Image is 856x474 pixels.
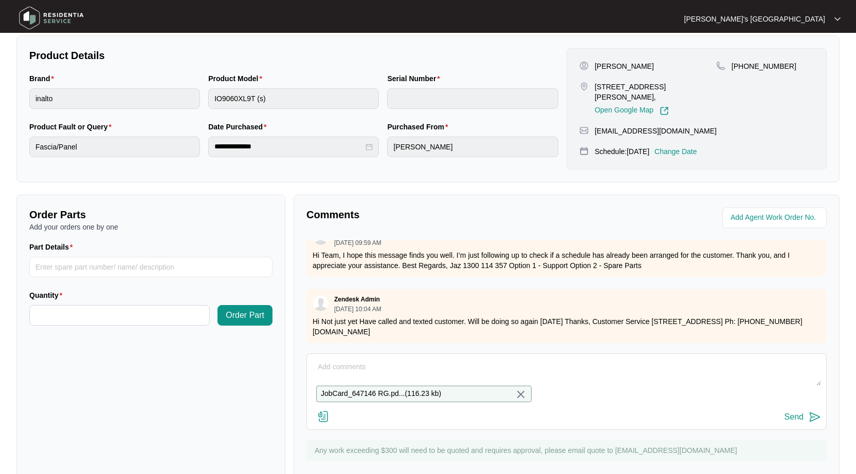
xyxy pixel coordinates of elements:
input: Purchased From [387,137,558,157]
label: Part Details [29,242,77,252]
input: Product Model [208,88,379,109]
p: Any work exceeding $300 will need to be quoted and requires approval, please email quote to [EMAI... [315,445,822,456]
p: [DATE] 10:04 AM [334,306,381,312]
input: Quantity [30,306,209,325]
p: Change Date [654,146,697,157]
label: Product Model [208,73,266,84]
input: Serial Number [387,88,558,109]
p: [DATE] 09:59 AM [334,240,381,246]
div: Send [785,412,804,422]
p: Product Details [29,48,558,63]
p: [PERSON_NAME] [595,61,654,71]
p: [PERSON_NAME]'s [GEOGRAPHIC_DATA] [684,14,825,24]
img: user.svg [313,296,329,311]
p: Schedule: [DATE] [595,146,649,157]
label: Product Fault or Query [29,122,116,132]
label: Purchased From [387,122,452,132]
p: Hi Team, I hope this message finds you well. I’m just following up to check if a schedule has alr... [313,250,821,271]
button: Order Part [217,305,272,326]
label: Serial Number [387,73,444,84]
p: [PHONE_NUMBER] [732,61,796,71]
img: user-pin [579,61,589,70]
span: Order Part [226,309,264,321]
p: [EMAIL_ADDRESS][DOMAIN_NAME] [595,126,717,136]
p: [STREET_ADDRESS][PERSON_NAME], [595,82,716,102]
button: Send [785,410,821,424]
img: map-pin [579,82,589,91]
p: Order Parts [29,207,272,222]
p: Comments [306,207,559,222]
img: dropdown arrow [834,16,841,22]
label: Quantity [29,290,66,300]
img: map-pin [579,126,589,135]
a: Open Google Map [595,106,669,116]
img: close [515,388,527,401]
label: Date Purchased [208,122,270,132]
img: file-attachment-doc.svg [317,410,330,423]
p: Add your orders one by one [29,222,272,232]
img: Link-External [660,106,669,116]
img: residentia service logo [15,3,87,33]
label: Brand [29,73,58,84]
input: Part Details [29,257,272,277]
input: Date Purchased [214,141,363,152]
input: Product Fault or Query [29,137,200,157]
input: Brand [29,88,200,109]
img: send-icon.svg [809,411,821,423]
p: Zendesk Admin [334,295,380,304]
input: Add Agent Work Order No. [731,212,821,224]
p: JobCard_647146 RG.pd... ( 116.23 kb ) [321,388,441,400]
img: map-pin [716,61,725,70]
img: map-pin [579,146,589,156]
p: Hi Not just yet Have called and texted customer. Will be doing so again [DATE] Thanks, Customer S... [313,316,821,337]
